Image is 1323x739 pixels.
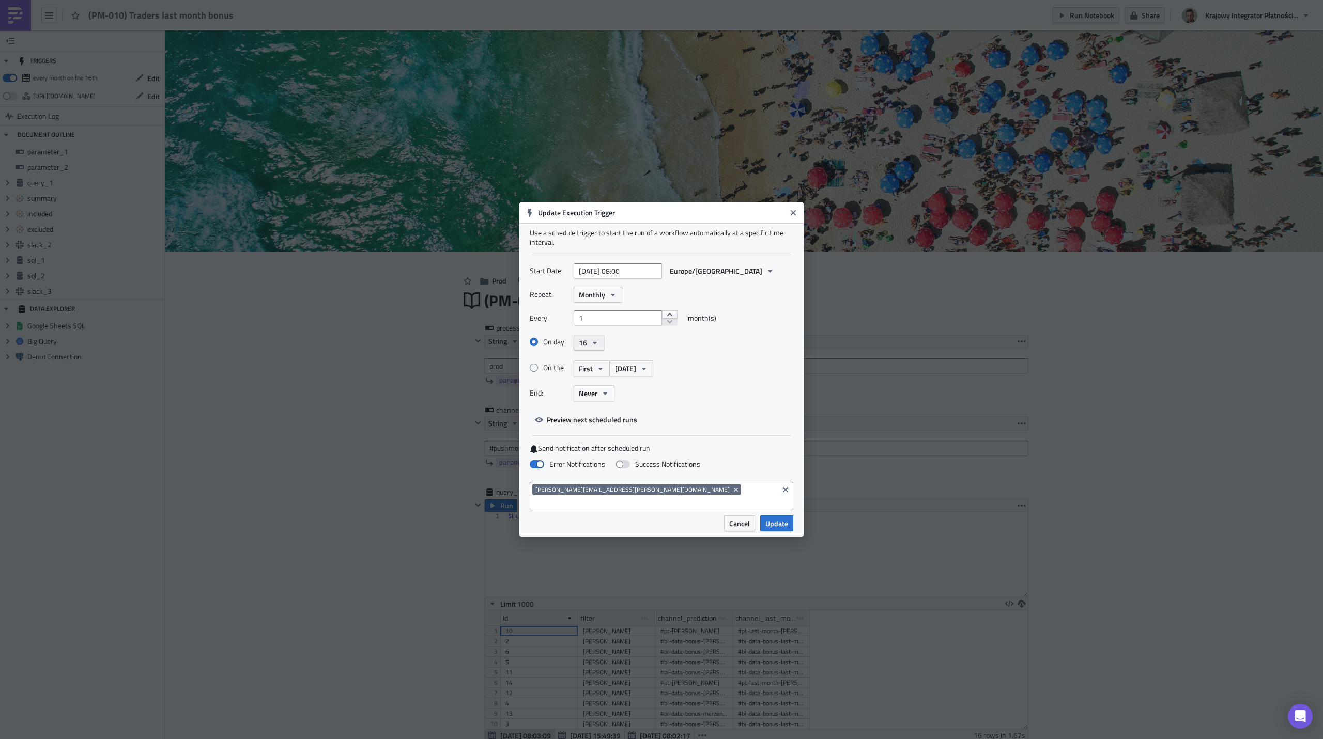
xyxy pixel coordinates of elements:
button: Remove Tag [732,484,741,495]
p: {% set filter = row.filter %} [4,4,539,12]
span: month(s) [688,310,716,326]
p: {% endfor %} [4,4,539,12]
h6: Update Execution Trigger [538,208,786,217]
label: Start Date: [530,263,568,278]
span: 16 [579,337,587,348]
body: Rich Text Area. Press ALT-0 for help. [4,4,517,21]
p: {% for row in query_[DOMAIN_NAME] %} [4,4,539,12]
span: First [579,363,593,374]
span: [PERSON_NAME][EMAIL_ADDRESS][PERSON_NAME][DOMAIN_NAME] [535,485,730,494]
button: Europe/[GEOGRAPHIC_DATA] [665,263,779,279]
button: Cancel [724,515,755,531]
button: decrement [662,318,678,326]
span: Update [765,518,788,529]
body: Rich Text Area. Press ALT-0 for help. [4,4,539,12]
span: Never [579,388,597,399]
button: [DATE] [610,360,653,376]
button: 16 [574,335,604,351]
div: Use a schedule trigger to start the run of a workflow automatically at a specific time interval. [530,228,793,247]
span: Europe/[GEOGRAPHIC_DATA] [670,265,762,276]
span: Monthly [579,289,605,300]
label: Success Notifications [616,460,700,469]
button: increment [662,310,678,319]
label: Send notification after scheduled run [530,444,793,453]
p: {% set timestamp = sql_[DOMAIN_NAME][0]['time_now'] %} [4,4,539,12]
button: Preview next scheduled runs [530,412,642,428]
input: YYYY-MM-DD HH:mm [574,263,662,279]
label: On the [530,363,574,372]
a: Sprawdź dokumentację [4,12,80,21]
label: Error Notifications [530,460,605,469]
span: Preview next scheduled runs [547,414,637,425]
label: On day [530,337,574,347]
div: Open Intercom Messenger [1288,704,1313,729]
label: End: [530,385,568,401]
label: Repeat: [530,287,568,302]
span: [DATE] [615,363,636,374]
button: Close [786,205,801,221]
p: {% set channel = [DOMAIN_NAME]_last_month %} [4,4,539,12]
button: First [574,360,610,376]
span: Cancel [729,518,750,529]
button: Update [760,515,793,531]
button: Monthly [574,287,622,303]
label: Every [530,310,568,326]
button: Never [574,385,614,401]
p: Twoje wyniki w ostatnim miesiącu: [4,4,517,21]
button: Clear selected items [779,483,792,496]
